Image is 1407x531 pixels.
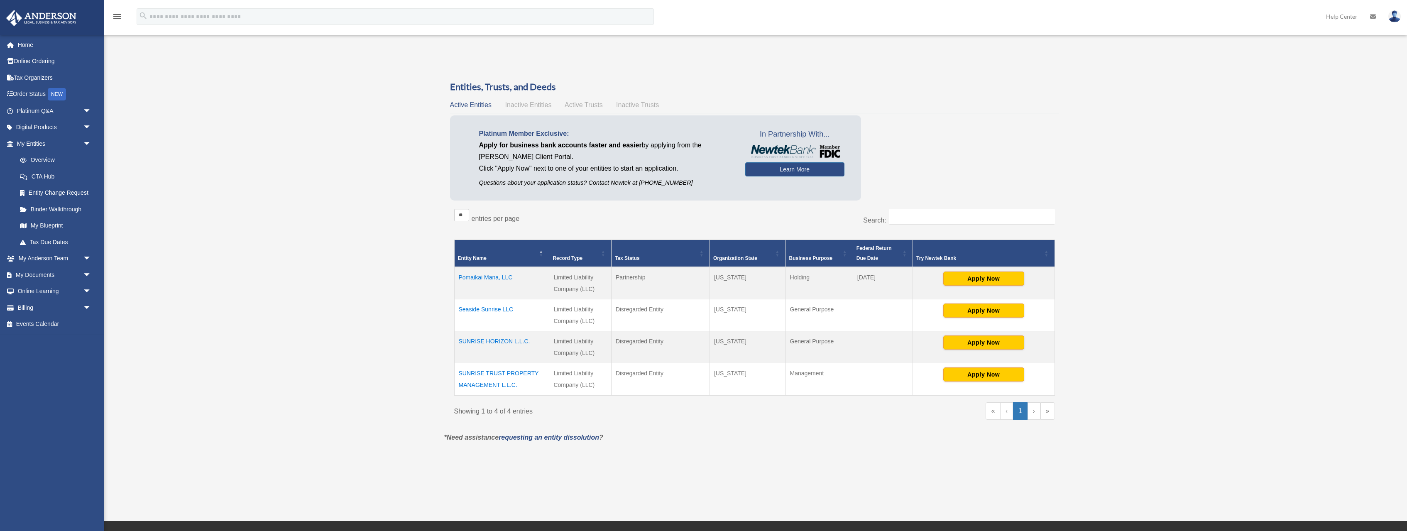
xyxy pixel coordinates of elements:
td: [US_STATE] [710,331,785,363]
a: My Blueprint [12,218,100,234]
span: arrow_drop_down [83,283,100,300]
a: Entity Change Request [12,185,100,201]
td: [US_STATE] [710,299,785,331]
td: Pomaikai Mana, LLC [454,267,549,299]
th: Federal Return Due Date: Activate to sort [853,240,913,267]
span: Tax Status [615,255,640,261]
i: menu [112,12,122,22]
td: SUNRISE HORIZON L.L.C. [454,331,549,363]
span: arrow_drop_down [83,103,100,120]
label: Search: [863,217,886,224]
a: First [986,402,1000,420]
a: Tax Due Dates [12,234,100,250]
span: Record Type [553,255,582,261]
img: NewtekBankLogoSM.png [749,145,840,158]
span: arrow_drop_down [83,250,100,267]
a: Home [6,37,104,53]
a: Events Calendar [6,316,104,333]
span: arrow_drop_down [83,299,100,316]
label: entries per page [472,215,520,222]
th: Business Purpose: Activate to sort [785,240,853,267]
td: Management [785,363,853,395]
td: Disregarded Entity [611,299,710,331]
th: Entity Name: Activate to invert sorting [454,240,549,267]
td: Limited Liability Company (LLC) [549,267,611,299]
span: arrow_drop_down [83,135,100,152]
span: Inactive Trusts [616,101,659,108]
div: Showing 1 to 4 of 4 entries [454,402,749,417]
a: Order StatusNEW [6,86,104,103]
td: Disregarded Entity [611,331,710,363]
em: *Need assistance ? [444,434,603,441]
td: Holding [785,267,853,299]
a: Billingarrow_drop_down [6,299,104,316]
h3: Entities, Trusts, and Deeds [450,81,1059,93]
div: NEW [48,88,66,100]
img: Anderson Advisors Platinum Portal [4,10,79,26]
button: Apply Now [943,272,1024,286]
a: menu [112,15,122,22]
button: Apply Now [943,303,1024,318]
span: Active Entities [450,101,492,108]
a: Online Ordering [6,53,104,70]
a: Binder Walkthrough [12,201,100,218]
a: Digital Productsarrow_drop_down [6,119,104,136]
a: Online Learningarrow_drop_down [6,283,104,300]
td: Limited Liability Company (LLC) [549,363,611,395]
span: Business Purpose [789,255,833,261]
span: Active Trusts [565,101,603,108]
td: General Purpose [785,299,853,331]
div: Try Newtek Bank [916,253,1042,263]
th: Organization State: Activate to sort [710,240,785,267]
p: Platinum Member Exclusive: [479,128,733,139]
td: SUNRISE TRUST PROPERTY MANAGEMENT L.L.C. [454,363,549,395]
span: Apply for business bank accounts faster and easier [479,142,642,149]
td: [US_STATE] [710,267,785,299]
span: In Partnership With... [745,128,844,141]
th: Try Newtek Bank : Activate to sort [913,240,1055,267]
td: Disregarded Entity [611,363,710,395]
a: Last [1040,402,1055,420]
span: Entity Name [458,255,487,261]
a: Overview [12,152,95,169]
td: Limited Liability Company (LLC) [549,299,611,331]
td: General Purpose [785,331,853,363]
a: 1 [1013,402,1028,420]
a: Platinum Q&Aarrow_drop_down [6,103,104,119]
p: Questions about your application status? Contact Newtek at [PHONE_NUMBER] [479,178,733,188]
a: Learn More [745,162,844,176]
td: Seaside Sunrise LLC [454,299,549,331]
a: Previous [1000,402,1013,420]
span: Organization State [713,255,757,261]
a: My Anderson Teamarrow_drop_down [6,250,104,267]
a: Next [1028,402,1040,420]
td: Partnership [611,267,710,299]
p: Click "Apply Now" next to one of your entities to start an application. [479,163,733,174]
img: User Pic [1388,10,1401,22]
button: Apply Now [943,335,1024,350]
a: My Entitiesarrow_drop_down [6,135,100,152]
th: Tax Status: Activate to sort [611,240,710,267]
span: Inactive Entities [505,101,551,108]
th: Record Type: Activate to sort [549,240,611,267]
p: by applying from the [PERSON_NAME] Client Portal. [479,139,733,163]
a: CTA Hub [12,168,100,185]
span: arrow_drop_down [83,267,100,284]
span: Federal Return Due Date [856,245,892,261]
td: Limited Liability Company (LLC) [549,331,611,363]
i: search [139,11,148,20]
a: My Documentsarrow_drop_down [6,267,104,283]
button: Apply Now [943,367,1024,382]
td: [DATE] [853,267,913,299]
span: arrow_drop_down [83,119,100,136]
td: [US_STATE] [710,363,785,395]
a: requesting an entity dissolution [499,434,599,441]
a: Tax Organizers [6,69,104,86]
